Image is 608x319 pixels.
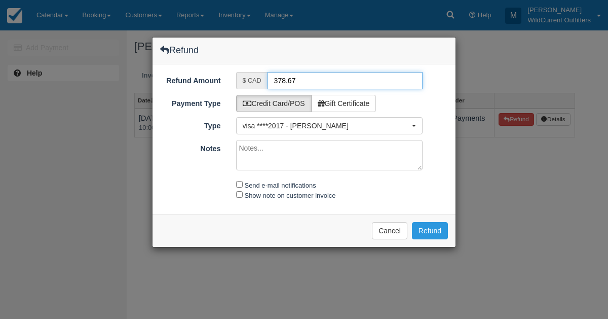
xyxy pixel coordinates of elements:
label: Payment Type [153,95,229,109]
button: Refund [412,222,448,239]
button: Cancel [372,222,407,239]
span: visa ****2017 - [PERSON_NAME] [243,121,410,131]
button: visa ****2017 - [PERSON_NAME] [236,117,423,134]
label: Send e-mail notifications [245,182,316,189]
label: Refund Amount [153,72,229,86]
label: Notes [153,140,229,154]
label: Credit Card/POS [236,95,312,112]
h4: Refund [160,45,199,55]
label: Gift Certificate [311,95,376,112]
input: Valid number required. [268,72,423,89]
small: $ CAD [243,77,261,84]
label: Show note on customer invoice [245,192,336,199]
label: Type [153,117,229,131]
